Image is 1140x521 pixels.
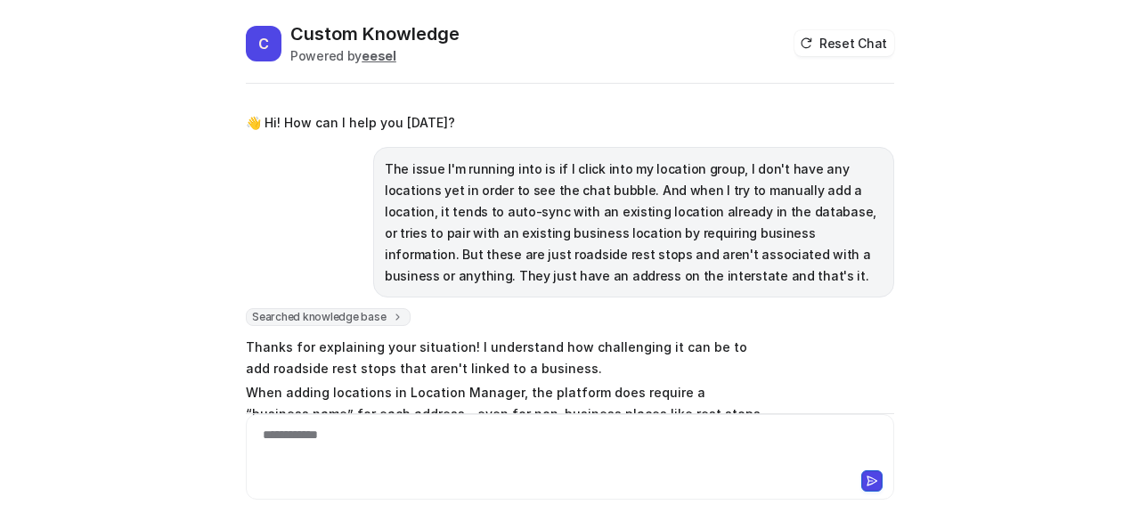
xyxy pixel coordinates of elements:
[290,46,460,65] div: Powered by
[794,30,894,56] button: Reset Chat
[246,26,281,61] span: C
[290,21,460,46] h2: Custom Knowledge
[385,159,883,287] p: The issue I'm running into is if I click into my location group, I don't have any locations yet i...
[362,48,396,63] b: eesel
[246,337,767,379] p: Thanks for explaining your situation! I understand how challenging it can be to add roadside rest...
[246,308,411,326] span: Searched knowledge base
[246,112,455,134] p: 👋 Hi! How can I help you [DATE]?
